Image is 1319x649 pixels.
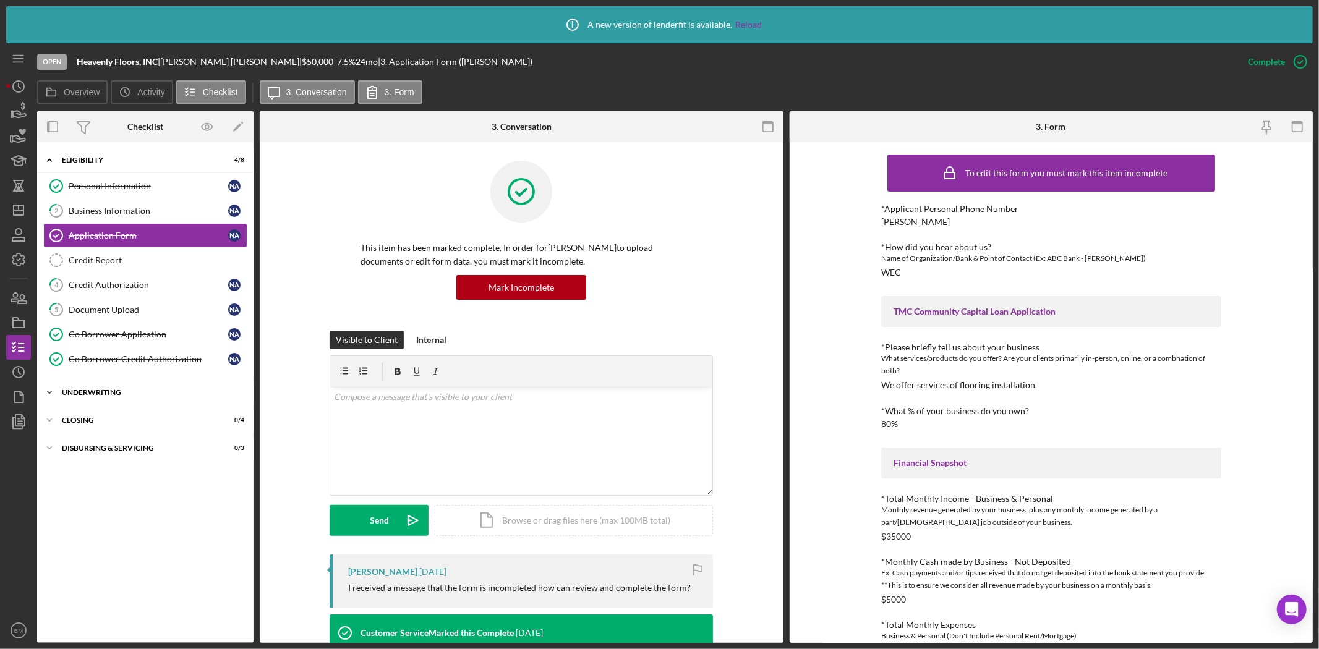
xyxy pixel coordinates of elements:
[881,252,1221,265] div: Name of Organization/Bank & Point of Contact (Ex: ABC Bank - [PERSON_NAME])
[14,627,23,634] text: BM
[881,557,1221,567] div: *Monthly Cash made by Business - Not Deposited
[137,87,164,97] label: Activity
[43,223,247,248] a: Application FormNA
[965,168,1167,178] div: To edit this form you must mark this item incomplete
[361,628,514,638] div: Customer Service Marked this Complete
[881,342,1221,352] div: *Please briefly tell us about your business
[361,241,682,269] p: This item has been marked complete. In order for [PERSON_NAME] to upload documents or edit form d...
[881,352,1221,377] div: What services/products do you offer? Are your clients primarily in-person, online, or a combnatio...
[881,268,901,278] div: WEC
[489,275,554,300] div: Mark Incomplete
[302,56,333,67] span: $50,000
[43,322,247,347] a: Co Borrower ApplicationNA
[286,87,347,97] label: 3. Conversation
[228,229,241,242] div: N A
[222,417,244,424] div: 0 / 4
[881,380,1037,390] div: We offer services of flooring installation.
[492,122,552,132] div: 3. Conversation
[69,329,228,339] div: Co Borrower Application
[222,444,244,452] div: 0 / 3
[77,56,158,67] b: Heavenly Floors, INC
[43,297,247,322] a: 5Document UploadNA
[1248,49,1285,74] div: Complete
[881,532,911,541] div: $35000
[330,331,404,349] button: Visible to Client
[881,494,1221,504] div: *Total Monthly Income - Business & Personal
[203,87,238,97] label: Checklist
[557,9,762,40] div: A new version of lenderfit is available.
[62,417,213,424] div: Closing
[69,231,228,240] div: Application Form
[43,347,247,371] a: Co Borrower Credit AuthorizationNA
[228,353,241,365] div: N A
[228,205,241,217] div: N A
[228,328,241,341] div: N A
[43,174,247,198] a: Personal InformationNA
[330,505,429,536] button: Send
[62,444,213,452] div: Disbursing & Servicing
[881,504,1221,528] div: Monthly revenue generated by your business, plus any monthly income generated by a part/[DEMOGRAP...
[336,331,398,349] div: Visible to Client
[456,275,586,300] button: Mark Incomplete
[6,618,31,643] button: BM
[881,406,1221,416] div: *What % of your business do you own?
[62,156,213,164] div: Eligibility
[348,583,691,593] div: I received a message that the form is incompleted how can review and complete the form?
[881,419,898,429] div: 80%
[516,628,543,638] time: 2025-08-28 02:04
[54,281,59,289] tspan: 4
[69,206,228,216] div: Business Information
[881,204,1221,214] div: *Applicant Personal Phone Number
[127,122,163,132] div: Checklist
[69,354,228,364] div: Co Borrower Credit Authorization
[337,57,356,67] div: 7.5 %
[881,630,1221,642] div: Business & Personal (Don't Include Personal Rent/Mortgage)
[43,198,247,223] a: 2Business InformationNA
[160,57,302,67] div: [PERSON_NAME] [PERSON_NAME] |
[176,80,246,104] button: Checklist
[260,80,355,104] button: 3. Conversation
[54,206,58,214] tspan: 2
[881,242,1221,252] div: *How did you hear about us?
[1036,122,1066,132] div: 3. Form
[69,181,228,191] div: Personal Information
[370,505,389,536] div: Send
[881,217,950,227] div: [PERSON_NAME]
[43,273,247,297] a: 4Credit AuthorizationNA
[228,180,241,192] div: N A
[881,567,1221,592] div: Ex: Cash payments and/or tips received that do not get deposited into the bank statement you prov...
[358,80,422,104] button: 3. Form
[1236,49,1313,74] button: Complete
[881,620,1221,630] div: *Total Monthly Expenses
[894,307,1209,316] div: TMC Community Capital Loan Application
[1277,595,1307,624] div: Open Intercom Messenger
[416,331,446,349] div: Internal
[881,595,906,604] div: $5000
[37,80,108,104] button: Overview
[62,389,238,396] div: Underwriting
[69,280,228,290] div: Credit Authorization
[111,80,173,104] button: Activity
[222,156,244,164] div: 4 / 8
[69,255,247,265] div: Credit Report
[378,57,532,67] div: | 3. Application Form ([PERSON_NAME])
[410,331,453,349] button: Internal
[69,305,228,315] div: Document Upload
[54,305,58,313] tspan: 5
[37,54,67,70] div: Open
[348,567,417,577] div: [PERSON_NAME]
[894,458,1209,468] div: Financial Snapshot
[419,567,446,577] time: 2025-08-28 02:10
[228,303,241,316] div: N A
[356,57,378,67] div: 24 mo
[43,248,247,273] a: Credit Report
[228,279,241,291] div: N A
[385,87,414,97] label: 3. Form
[736,20,762,30] a: Reload
[77,57,160,67] div: |
[64,87,100,97] label: Overview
